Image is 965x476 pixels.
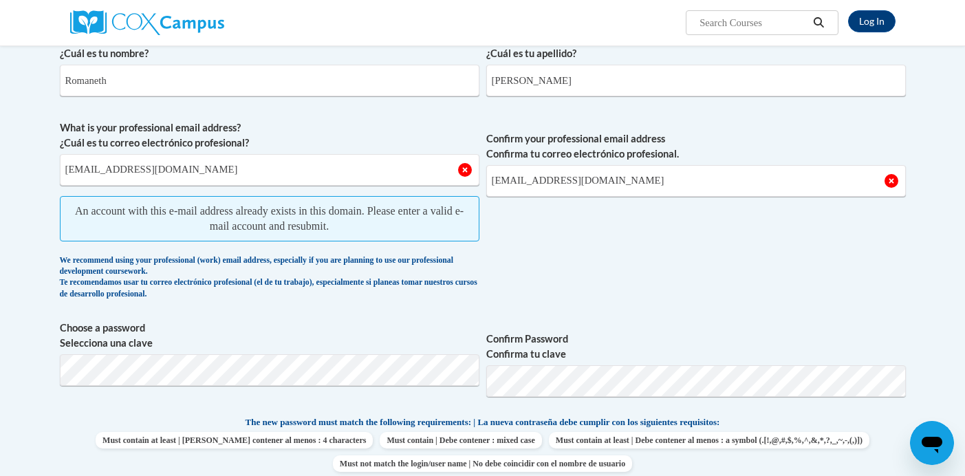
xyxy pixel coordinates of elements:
span: Must contain | Debe contener : mixed case [380,432,541,448]
button: Search [808,14,829,31]
iframe: Button to launch messaging window [910,421,954,465]
label: Choose a password Selecciona una clave [60,321,479,351]
span: Must contain at least | Debe contener al menos : a symbol (.[!,@,#,$,%,^,&,*,?,_,~,-,(,)]) [549,432,869,448]
input: Metadata input [486,65,906,96]
label: What is your first name? ¿Cuál es tu nombre? [60,31,479,61]
a: Log In [848,10,896,32]
span: The new password must match the following requirements: | La nueva contraseña debe cumplir con lo... [246,416,720,429]
span: An account with this e-mail address already exists in this domain. Please enter a valid e-mail ac... [60,196,479,241]
input: Metadata input [60,154,479,186]
span: Must contain at least | [PERSON_NAME] contener al menos : 4 characters [96,432,373,448]
input: Metadata input [60,65,479,96]
label: What is your professional email address? ¿Cuál es tu correo electrónico profesional? [60,120,479,151]
span: Must not match the login/user name | No debe coincidir con el nombre de usuario [333,455,632,472]
input: Required [486,165,906,197]
label: Confirm Password Confirma tu clave [486,332,906,362]
label: Confirm your professional email address Confirma tu correo electrónico profesional. [486,131,906,162]
div: We recommend using your professional (work) email address, especially if you are planning to use ... [60,255,479,301]
label: What is your last name? ¿Cuál es tu apellido? [486,31,906,61]
input: Search Courses [698,14,808,31]
img: Cox Campus [70,10,224,35]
